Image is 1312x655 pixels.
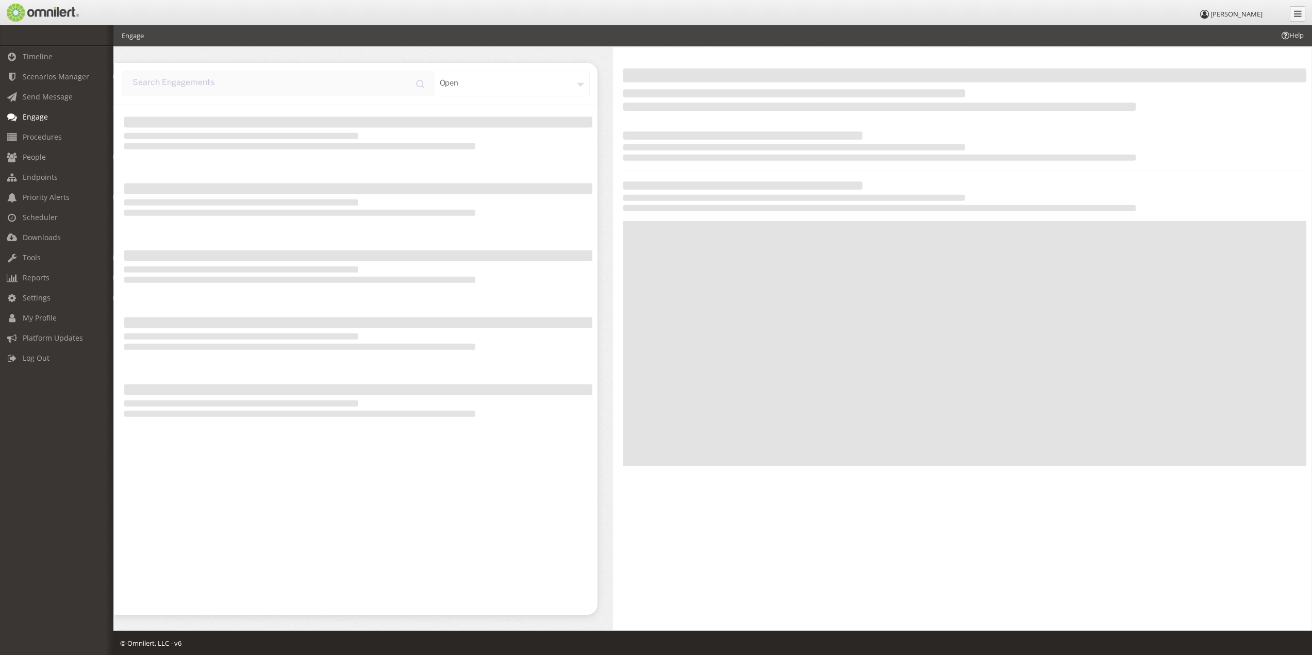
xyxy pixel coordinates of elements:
span: Downloads [23,232,61,242]
span: My Profile [23,313,57,323]
div: open [434,71,590,96]
span: © Omnilert, LLC - v6 [120,639,181,648]
a: Collapse Menu [1290,6,1305,22]
span: Help [1280,30,1304,40]
span: Timeline [23,52,53,61]
span: Log Out [23,353,49,363]
span: Scenarios Manager [23,72,89,81]
span: People [23,152,46,162]
span: Procedures [23,132,62,142]
span: Scheduler [23,212,58,222]
span: Send Message [23,92,73,102]
span: Reports [23,273,49,282]
span: Settings [23,293,51,303]
span: Platform Updates [23,333,83,343]
img: Omnilert [5,4,79,22]
input: input [122,71,434,96]
span: Priority Alerts [23,192,70,202]
span: Tools [23,253,41,262]
span: Engage [23,112,48,122]
li: Engage [122,31,144,41]
span: [PERSON_NAME] [1210,9,1263,19]
span: Endpoints [23,172,58,182]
